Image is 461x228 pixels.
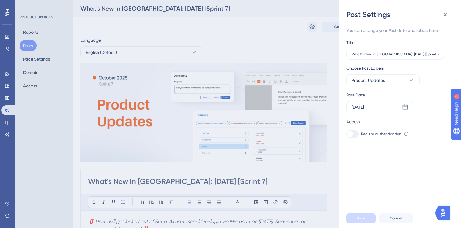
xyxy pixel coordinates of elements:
div: Post Settings [346,10,454,19]
div: 1 [42,3,44,8]
span: Cancel [390,216,402,221]
span: Choose Post Labels [346,65,384,72]
span: Product Updates [352,77,385,84]
div: [DATE] [352,103,364,111]
iframe: UserGuiding AI Assistant Launcher [435,204,454,222]
span: Save [357,216,365,221]
div: Access [346,118,360,125]
div: You can change your Post date and labels here. [346,27,449,34]
button: Cancel [379,213,413,223]
button: Product Updates [346,74,420,86]
input: Type the value [352,52,439,56]
span: Need Help? [14,2,38,9]
button: Save [346,213,376,223]
span: Require authentication [361,132,401,136]
div: Post Date [346,91,446,99]
div: Title [346,39,355,46]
